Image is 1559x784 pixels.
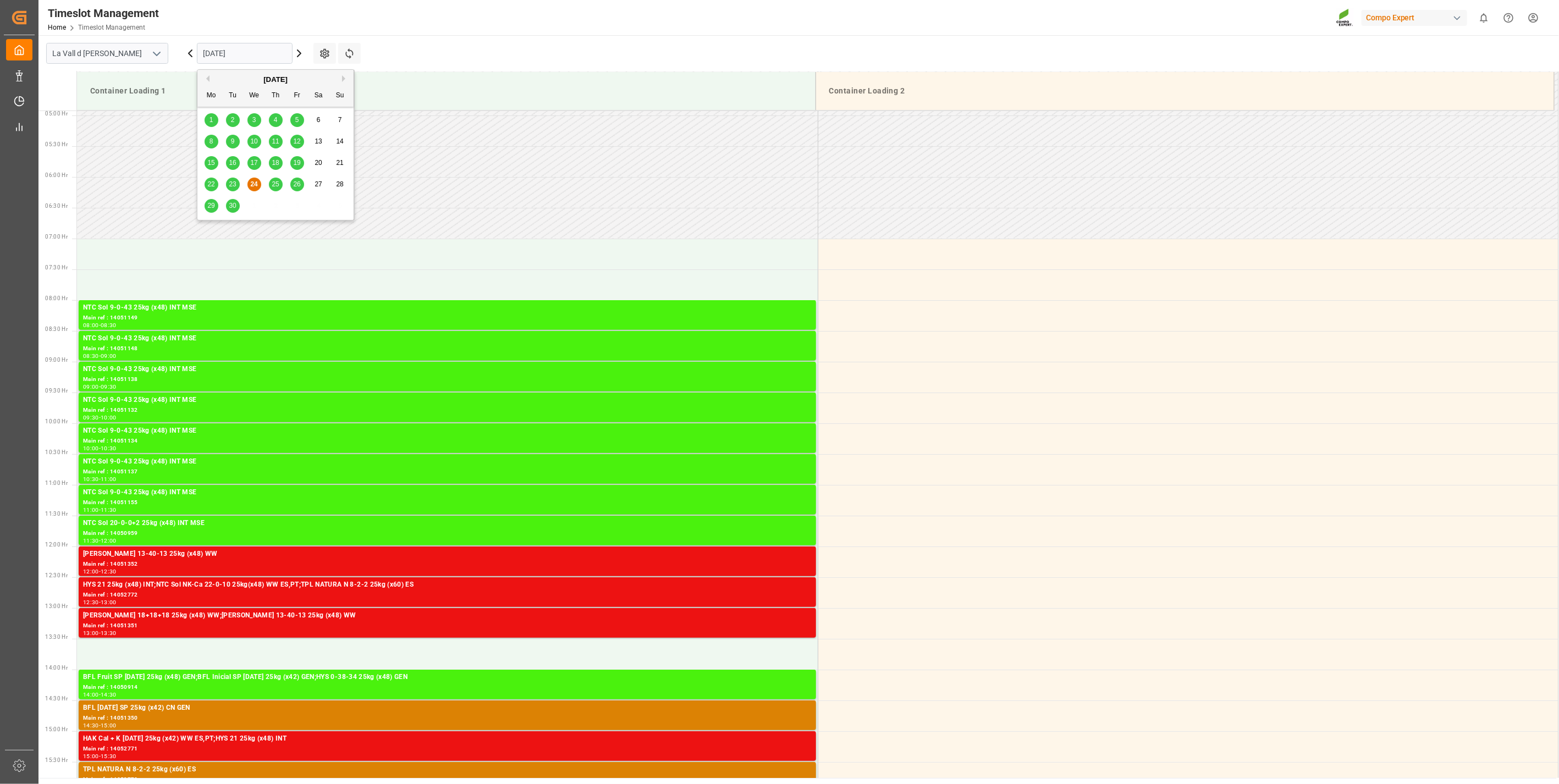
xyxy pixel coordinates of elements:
[203,75,210,82] button: Previous Month
[101,323,117,328] div: 08:30
[210,116,213,124] span: 1
[99,323,101,328] div: -
[83,406,812,415] div: Main ref : 14051132
[45,357,68,363] span: 09:00 Hr
[99,692,101,697] div: -
[205,199,218,213] div: Choose Monday, September 29th, 2025
[99,538,101,543] div: -
[312,89,326,103] div: Sa
[247,113,261,127] div: Choose Wednesday, September 3rd, 2025
[269,113,283,127] div: Choose Thursday, September 4th, 2025
[101,600,117,605] div: 13:00
[83,579,812,590] div: HYS 21 25kg (x48) INT;NTC Sol NK-Ca 22-0-10 25kg(x48) WW ES,PT;TPL NATURA N 8-2-2 25kg (x60) ES
[231,137,235,145] span: 9
[83,313,812,323] div: Main ref : 14051149
[101,754,117,759] div: 15:30
[45,542,68,548] span: 12:00 Hr
[333,89,347,103] div: Su
[205,113,218,127] div: Choose Monday, September 1st, 2025
[83,714,812,723] div: Main ref : 14051350
[229,159,236,167] span: 16
[210,137,213,145] span: 8
[83,744,812,754] div: Main ref : 14052771
[99,754,101,759] div: -
[247,178,261,191] div: Choose Wednesday, September 24th, 2025
[250,137,257,145] span: 10
[333,178,347,191] div: Choose Sunday, September 28th, 2025
[83,333,812,344] div: NTC Sol 9-0-43 25kg (x48) INT MSE
[247,135,261,148] div: Choose Wednesday, September 10th, 2025
[45,480,68,486] span: 11:00 Hr
[45,234,68,240] span: 07:00 Hr
[295,116,299,124] span: 5
[45,388,68,394] span: 09:30 Hr
[99,631,101,636] div: -
[226,156,240,170] div: Choose Tuesday, September 16th, 2025
[207,159,214,167] span: 15
[226,113,240,127] div: Choose Tuesday, September 2nd, 2025
[83,467,812,477] div: Main ref : 14051137
[45,264,68,270] span: 07:30 Hr
[207,202,214,209] span: 29
[101,723,117,728] div: 15:00
[101,477,117,482] div: 11:00
[83,375,812,384] div: Main ref : 14051138
[99,384,101,389] div: -
[83,672,812,683] div: BFL Fruit SP [DATE] 25kg (x48) GEN;BFL Inicial SP [DATE] 25kg (x42) GEN;HYS 0-38-34 25kg (x48) GEN
[83,723,99,728] div: 14:30
[1336,8,1354,27] img: Screenshot%202023-09-29%20at%2010.02.21.png_1712312052.png
[290,178,304,191] div: Choose Friday, September 26th, 2025
[83,754,99,759] div: 15:00
[315,159,322,167] span: 20
[338,116,342,124] span: 7
[336,180,343,188] span: 28
[83,569,99,574] div: 12:00
[83,518,812,529] div: NTC Sol 20-0-0+2 25kg (x48) INT MSE
[83,560,812,569] div: Main ref : 14051352
[83,610,812,621] div: [PERSON_NAME] 18+18+18 25kg (x48) WW;[PERSON_NAME] 13-40-13 25kg (x48) WW
[83,683,812,692] div: Main ref : 14050914
[83,302,812,313] div: NTC Sol 9-0-43 25kg (x48) INT MSE
[101,569,117,574] div: 12:30
[83,733,812,744] div: HAK Cal + K [DATE] 25kg (x42) WW ES,PT;HYS 21 25kg (x48) INT
[83,538,99,543] div: 11:30
[290,156,304,170] div: Choose Friday, September 19th, 2025
[312,113,326,127] div: Choose Saturday, September 6th, 2025
[269,135,283,148] div: Choose Thursday, September 11th, 2025
[342,75,349,82] button: Next Month
[83,364,812,375] div: NTC Sol 9-0-43 25kg (x48) INT MSE
[45,572,68,578] span: 12:30 Hr
[83,437,812,446] div: Main ref : 14051134
[101,507,117,512] div: 11:30
[46,43,168,64] input: Type to search/select
[83,600,99,605] div: 12:30
[333,135,347,148] div: Choose Sunday, September 14th, 2025
[99,507,101,512] div: -
[83,549,812,560] div: [PERSON_NAME] 13-40-13 25kg (x48) WW
[205,156,218,170] div: Choose Monday, September 15th, 2025
[99,723,101,728] div: -
[101,692,117,697] div: 14:30
[293,137,300,145] span: 12
[333,156,347,170] div: Choose Sunday, September 21st, 2025
[290,89,304,103] div: Fr
[83,395,812,406] div: NTC Sol 9-0-43 25kg (x48) INT MSE
[99,569,101,574] div: -
[226,199,240,213] div: Choose Tuesday, September 30th, 2025
[226,89,240,103] div: Tu
[99,354,101,358] div: -
[290,113,304,127] div: Choose Friday, September 5th, 2025
[101,446,117,451] div: 10:30
[45,203,68,209] span: 06:30 Hr
[83,621,812,631] div: Main ref : 14051351
[336,137,343,145] span: 14
[250,180,257,188] span: 24
[83,703,812,714] div: BFL [DATE] SP 25kg (x42) CN GEN
[333,113,347,127] div: Choose Sunday, September 7th, 2025
[45,141,68,147] span: 05:30 Hr
[45,603,68,609] span: 13:00 Hr
[148,45,164,62] button: open menu
[83,764,812,775] div: TPL NATURA N 8-2-2 25kg (x60) ES
[1362,10,1467,26] div: Compo Expert
[99,446,101,451] div: -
